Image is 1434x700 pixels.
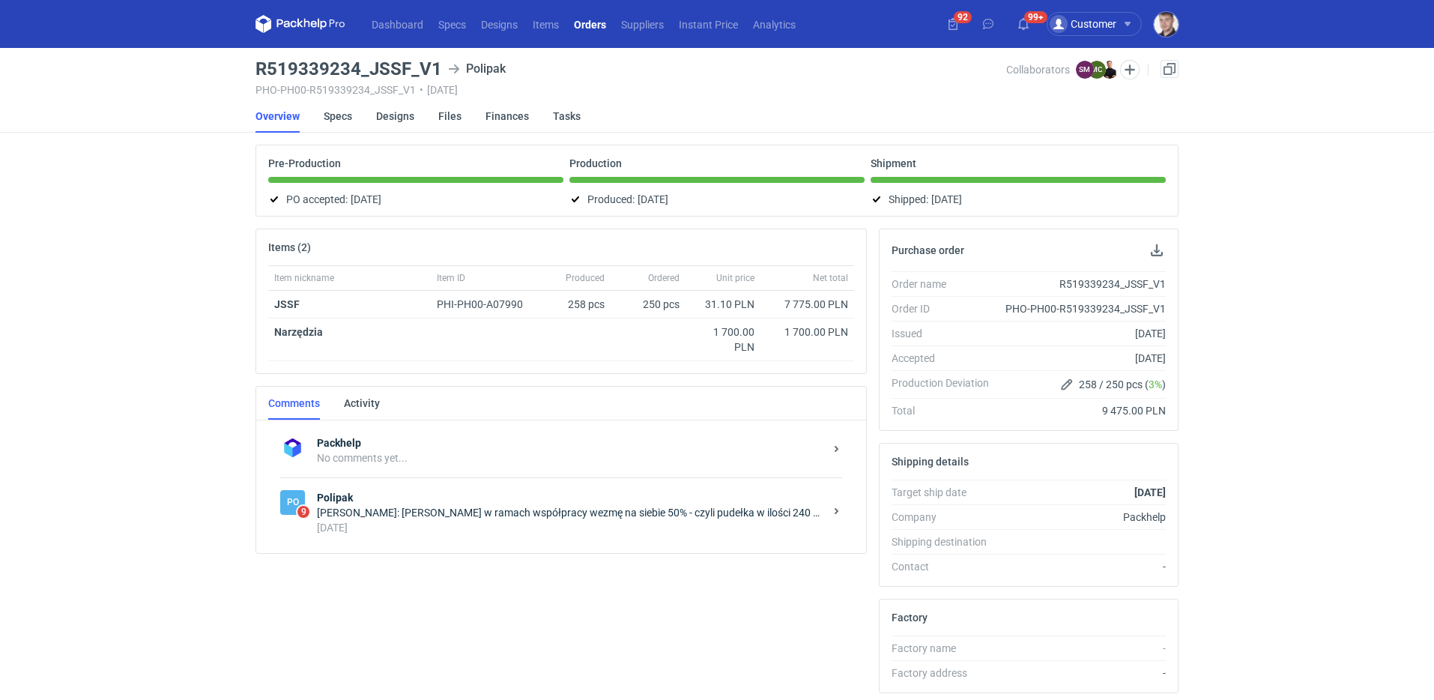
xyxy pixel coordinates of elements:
div: Total [892,403,1001,418]
span: Net total [813,272,848,284]
a: Orders [566,15,614,33]
svg: Packhelp Pro [255,15,345,33]
div: Shipped: [871,190,1166,208]
div: 9 475.00 PLN [1001,403,1166,418]
a: Items [525,15,566,33]
div: Order name [892,277,1001,292]
strong: Polipak [317,490,824,505]
div: Issued [892,326,1001,341]
a: JSSF [274,298,300,310]
div: 250 pcs [611,291,686,319]
div: [DATE] [1001,351,1166,366]
div: No comments yet... [317,450,824,465]
a: Instant Price [671,15,745,33]
a: Activity [344,387,380,420]
div: [DATE] [1001,326,1166,341]
h2: Shipping details [892,456,969,468]
div: Accepted [892,351,1001,366]
a: Tasks [553,100,581,133]
a: Finances [485,100,529,133]
div: Order ID [892,301,1001,316]
a: Suppliers [614,15,671,33]
div: 7 775.00 PLN [766,297,848,312]
div: 258 pcs [543,291,611,319]
div: PHI-PH00-A07990 [437,297,537,312]
p: Pre-Production [268,157,341,169]
div: - [1001,641,1166,656]
h3: R519339234_JSSF_V1 [255,60,442,78]
span: Collaborators [1006,64,1070,76]
a: Duplicate [1161,60,1179,78]
a: Overview [255,100,300,133]
div: 1 700.00 PLN [766,325,848,340]
a: Specs [431,15,474,33]
button: Download PO [1148,241,1166,259]
div: Customer [1050,15,1116,33]
button: Customer [1047,12,1154,36]
span: 258 / 250 pcs ( ) [1079,377,1166,392]
strong: Packhelp [317,435,824,450]
a: Designs [376,100,414,133]
p: Shipment [871,157,916,169]
figcaption: SM [1076,61,1094,79]
strong: Narzędzia [274,326,323,338]
span: [DATE] [638,190,668,208]
div: Factory address [892,666,1001,681]
div: Polipak [280,490,305,515]
span: Item nickname [274,272,334,284]
span: [DATE] [931,190,962,208]
button: Edit collaborators [1120,60,1140,79]
div: Production Deviation [892,375,1001,393]
div: Packhelp [1001,510,1166,525]
h2: Factory [892,612,928,624]
div: R519339234_JSSF_V1 [1001,277,1166,292]
span: Ordered [648,272,680,284]
div: Produced: [569,190,865,208]
span: 3% [1149,378,1162,390]
div: Shipping destination [892,534,1001,549]
a: Comments [268,387,320,420]
span: Produced [566,272,605,284]
span: [DATE] [351,190,381,208]
a: Designs [474,15,525,33]
div: [DATE] [317,520,824,535]
div: Company [892,510,1001,525]
span: 9 [297,506,309,518]
button: 92 [941,12,965,36]
figcaption: Po [280,490,305,515]
div: Polipak [448,60,506,78]
button: 99+ [1011,12,1035,36]
div: PHO-PH00-R519339234_JSSF_V1 [DATE] [255,84,1006,96]
div: [PERSON_NAME]: [PERSON_NAME] w ramach współpracy wezmę na siebie 50% - czyli pudełka w ilości 240... [317,505,824,520]
figcaption: MC [1088,61,1106,79]
a: Dashboard [364,15,431,33]
h2: Items (2) [268,241,311,253]
span: Unit price [716,272,754,284]
span: Item ID [437,272,465,284]
h2: Purchase order [892,244,964,256]
span: • [420,84,423,96]
div: PO accepted: [268,190,563,208]
a: Specs [324,100,352,133]
div: 31.10 PLN [692,297,754,312]
div: PHO-PH00-R519339234_JSSF_V1 [1001,301,1166,316]
div: Factory name [892,641,1001,656]
img: Tomasz Kubiak [1101,61,1119,79]
img: Packhelp [280,435,305,460]
div: 1 700.00 PLN [692,325,754,354]
p: Production [569,157,622,169]
a: Analytics [745,15,803,33]
button: Edit production Deviation [1058,375,1076,393]
div: - [1001,559,1166,574]
div: Contact [892,559,1001,574]
div: - [1001,666,1166,681]
strong: [DATE] [1134,486,1166,498]
div: Target ship date [892,485,1001,500]
img: Maciej Sikora [1154,12,1179,37]
a: Files [438,100,462,133]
